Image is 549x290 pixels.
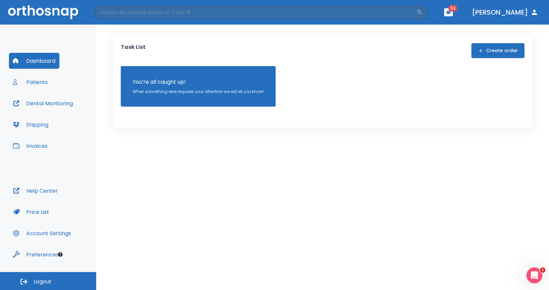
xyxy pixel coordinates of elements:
[9,246,63,262] button: Preferences
[469,6,541,18] button: [PERSON_NAME]
[95,6,416,19] input: Search by Patient Name or Case #
[540,267,545,273] span: 1
[9,204,53,220] button: Price List
[471,43,524,58] button: Create order
[9,183,62,199] button: Help Center
[133,89,264,95] p: When something else requires your attention we will let you know!
[9,53,59,69] button: Dashboard
[34,278,51,285] span: Logout
[9,74,52,90] button: Patients
[121,43,146,58] p: Task List
[133,78,264,86] p: You’re all caught up!
[8,5,78,19] img: Orthosnap
[9,138,51,154] button: Invoices
[57,251,63,257] div: Tooltip anchor
[9,117,52,133] button: Shipping
[526,267,542,283] iframe: Intercom live chat
[448,5,457,12] span: 53
[9,95,77,111] button: Dental Monitoring
[9,225,75,241] button: Account Settings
